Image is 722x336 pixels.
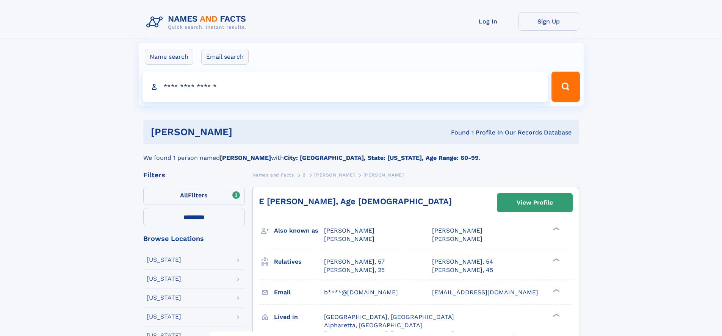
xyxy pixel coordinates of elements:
[147,314,181,320] div: [US_STATE]
[147,276,181,282] div: [US_STATE]
[143,187,245,205] label: Filters
[314,172,355,178] span: [PERSON_NAME]
[432,258,493,266] a: [PERSON_NAME], 54
[324,313,454,320] span: [GEOGRAPHIC_DATA], [GEOGRAPHIC_DATA]
[151,127,342,137] h1: [PERSON_NAME]
[551,288,560,293] div: ❯
[220,154,271,161] b: [PERSON_NAME]
[143,144,579,163] div: We found 1 person named with .
[551,313,560,317] div: ❯
[259,197,452,206] a: E [PERSON_NAME], Age [DEMOGRAPHIC_DATA]
[147,295,181,301] div: [US_STATE]
[518,12,579,31] a: Sign Up
[551,257,560,262] div: ❯
[145,49,193,65] label: Name search
[302,170,306,180] a: B
[302,172,306,178] span: B
[324,266,385,274] a: [PERSON_NAME], 25
[341,128,572,137] div: Found 1 Profile In Our Records Database
[252,170,294,180] a: Names and Facts
[324,322,422,329] span: Alpharetta, [GEOGRAPHIC_DATA]
[314,170,355,180] a: [PERSON_NAME]
[274,311,324,323] h3: Lived in
[432,227,482,234] span: [PERSON_NAME]
[147,257,181,263] div: [US_STATE]
[551,227,560,231] div: ❯
[274,286,324,299] h3: Email
[551,72,579,102] button: Search Button
[324,258,385,266] a: [PERSON_NAME], 57
[143,172,245,178] div: Filters
[432,235,482,242] span: [PERSON_NAME]
[324,227,374,234] span: [PERSON_NAME]
[324,235,374,242] span: [PERSON_NAME]
[517,194,553,211] div: View Profile
[284,154,479,161] b: City: [GEOGRAPHIC_DATA], State: [US_STATE], Age Range: 60-99
[180,192,188,199] span: All
[432,289,538,296] span: [EMAIL_ADDRESS][DOMAIN_NAME]
[143,12,252,33] img: Logo Names and Facts
[274,255,324,268] h3: Relatives
[432,266,493,274] a: [PERSON_NAME], 45
[458,12,518,31] a: Log In
[497,194,572,212] a: View Profile
[143,235,245,242] div: Browse Locations
[143,72,548,102] input: search input
[363,172,404,178] span: [PERSON_NAME]
[201,49,249,65] label: Email search
[274,224,324,237] h3: Also known as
